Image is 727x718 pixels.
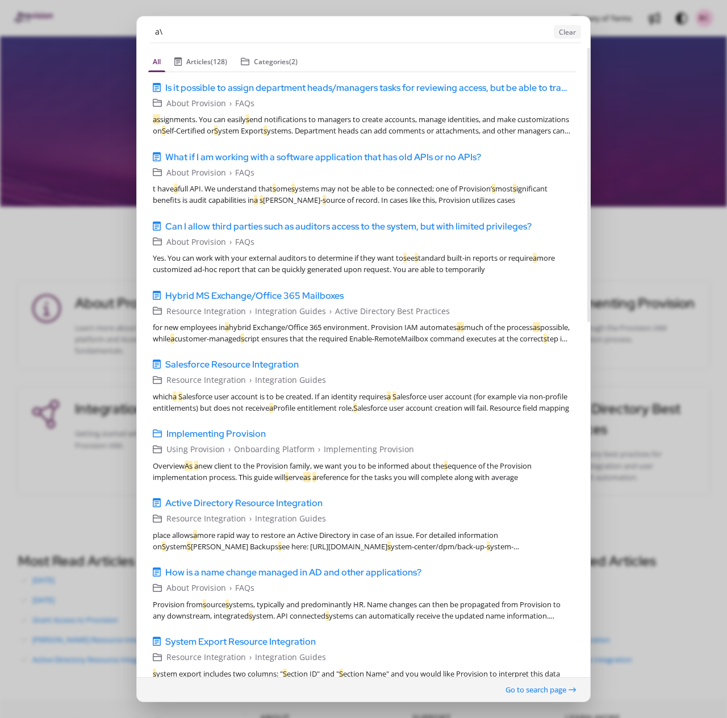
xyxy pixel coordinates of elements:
em: s [153,669,156,679]
a: What if I am working with a software application that has old APIs or no APIs?About Provision›FAQ... [148,145,576,210]
span: Active Directory Best Practices [335,304,450,317]
span: Implementing Provision [166,427,266,441]
em: a [225,322,229,332]
span: › [249,304,252,317]
em: as [153,114,160,124]
a: Is it possible to assign department heads/managers tasks for reviewing access, but be able to tra... [148,76,576,141]
span: Onboarding Platform [234,443,315,456]
em: s [325,611,329,621]
em: a [254,195,258,205]
span: › [249,651,252,663]
span: Resource Integration [166,512,246,525]
em: S [339,669,343,679]
span: FAQs [235,97,254,109]
span: › [249,374,252,386]
em: s [246,114,249,124]
span: Integration Guides [255,374,326,386]
div: which alesforce user account is to be created. If an identity requires alesforce user account (fo... [153,391,571,414]
span: Resource Integration [166,304,246,317]
em: a [170,333,174,344]
em: as [457,322,464,332]
span: (128) [211,57,227,66]
button: Clear [554,25,581,39]
em: s [278,541,282,552]
em: S [162,541,166,552]
span: Salesforce Resource Integration [165,358,299,371]
a: Active Directory Resource IntegrationResource Integration›Integration Guidesplace allowsamore rap... [148,492,576,557]
em: s [249,611,252,621]
em: s [487,541,490,552]
em: a [312,472,316,482]
div: for new employees in hybrid Exchange/Office 365 environment. Provision IAM automates much of the ... [153,322,571,344]
em: S [353,403,357,413]
em: a [173,391,177,402]
span: About Provision [166,235,226,248]
span: Implementing Provision [324,443,414,456]
span: › [229,235,232,248]
em: s [225,599,229,610]
div: ystem export includes two columns: " ection ID" and " ection Name" and you would like Provision t... [153,668,571,691]
span: FAQs [235,166,254,178]
em: s [492,183,495,194]
div: place allows more rapid way to restore an Active Directory in case of an issue. For detailed info... [153,529,571,552]
em: s [241,333,244,344]
span: About Provision [166,166,226,178]
a: Salesforce Resource IntegrationResource Integration›Integration Guideswhicha Salesforce user acco... [148,353,576,418]
em: S [283,669,287,679]
em: s [323,195,326,205]
em: s [291,183,295,194]
em: a [193,530,197,540]
em: a [174,183,178,194]
span: System Export Resource Integration [165,635,316,649]
span: › [229,166,232,178]
em: S [392,391,396,402]
em: a [387,391,391,402]
span: FAQs [235,235,254,248]
span: How is a name change managed in AD and other applications? [165,566,421,579]
span: Resource Integration [166,651,246,663]
div: Overview new client to the Provision family, we want you to be informed about the equence of the ... [153,460,571,483]
span: About Provision [166,97,226,109]
a: How is a name change managed in AD and other applications?About Provision›FAQsProvision fromsourc... [148,561,576,626]
em: s [403,253,407,263]
a: Hybrid MS Exchange/Office 365 MailboxesResource Integration›Integration Guides›Active Directory B... [148,284,576,349]
em: S [214,126,218,136]
span: Integration Guides [255,512,326,525]
button: Articles [170,52,232,72]
em: a [194,461,198,471]
span: › [228,443,231,456]
em: as [533,322,540,332]
em: S [178,391,182,402]
em: s [273,183,276,194]
span: › [229,582,232,594]
span: Resource Integration [166,374,246,386]
span: › [249,512,252,525]
span: Integration Guides [255,304,326,317]
em: s [513,183,516,194]
span: What if I am working with a software application that has old APIs or no APIs? [165,150,481,164]
em: s [444,461,448,471]
em: s [264,126,267,136]
span: FAQs [235,582,254,594]
span: Active Directory Resource Integration [165,496,323,510]
div: Yes. You can work with your external auditors to determine if they want to ee tandard built-in re... [153,252,571,275]
em: S [187,541,191,552]
span: Hybrid MS Exchange/Office 365 Mailboxes [165,289,344,302]
em: s [203,599,206,610]
em: s [260,195,263,205]
em: s [285,472,289,482]
em: s [415,253,418,263]
button: Go to search page [505,683,576,696]
em: S [162,126,166,136]
span: Can I allow third parties such as auditors access to the system, but with limited privileges? [165,219,532,233]
button: Categories [236,52,302,72]
em: s [544,333,547,344]
em: as [303,472,311,482]
span: Is it possible to assign department heads/managers tasks for reviewing access, but be able to tra... [165,81,571,94]
span: About Provision [166,582,226,594]
em: a [269,403,273,413]
span: Using Provision [166,443,225,456]
span: (2) [289,57,298,66]
a: Can I allow third parties such as auditors access to the system, but with limited privileges?Abou... [148,215,576,279]
div: signments. You can easily end notifications to managers to create accounts, manage identities, an... [153,114,571,136]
